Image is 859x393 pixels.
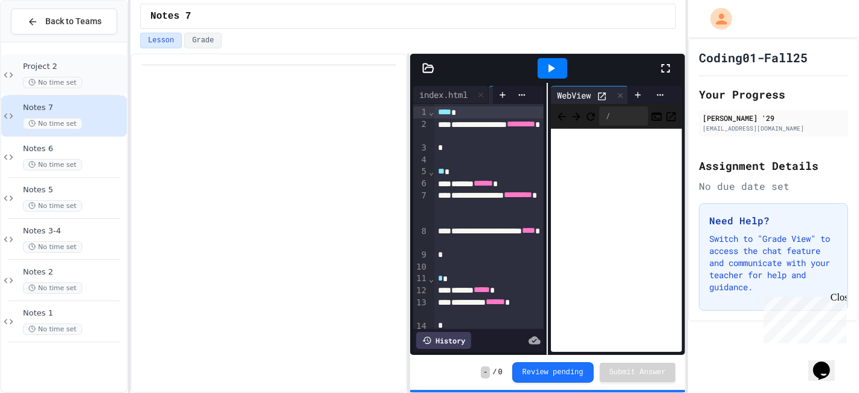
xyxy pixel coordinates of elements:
div: index.html [413,88,474,101]
span: No time set [23,159,82,171]
button: Open in new tab [665,109,677,123]
div: styles.css [489,89,549,102]
iframe: chat widget [808,345,847,381]
span: No time set [23,118,82,129]
span: No time set [23,282,82,294]
span: Fold line [428,107,434,117]
div: 5 [413,166,428,178]
iframe: Web Preview [551,129,682,352]
div: 13 [413,297,428,320]
div: 10 [413,261,428,273]
span: No time set [23,77,82,88]
div: 2 [413,119,428,142]
div: styles.css [489,86,564,104]
div: 1 [413,106,428,119]
div: 6 [413,178,428,190]
button: Submit Answer [600,363,676,382]
h1: Coding01-Fall25 [699,49,808,66]
span: - [481,366,490,378]
div: 4 [413,154,428,166]
span: Back to Teams [45,15,101,28]
h2: Assignment Details [699,157,848,174]
p: Switch to "Grade View" to access the chat feature and communicate with your teacher for help and ... [709,233,838,293]
div: Chat with us now!Close [5,5,83,77]
h3: Need Help? [709,213,838,228]
button: Lesson [140,33,182,48]
span: No time set [23,200,82,212]
div: / [599,106,648,126]
span: No time set [23,323,82,335]
span: Notes 7 [150,9,191,24]
div: 7 [413,190,428,226]
span: Fold line [428,274,434,284]
div: 8 [413,226,428,249]
span: Notes 2 [23,267,124,278]
span: Notes 6 [23,144,124,154]
div: [PERSON_NAME] '29 [703,112,845,123]
span: Forward [570,108,582,123]
div: WebView [551,86,628,104]
iframe: chat widget [759,292,847,343]
h2: Your Progress [699,86,848,103]
span: Notes 1 [23,308,124,319]
span: No time set [23,241,82,253]
span: 0 [498,368,503,377]
span: Back [556,108,568,123]
span: / [492,368,497,377]
button: Back to Teams [11,8,117,34]
div: WebView [551,89,597,102]
button: Review pending [512,362,594,383]
div: 12 [413,285,428,297]
div: My Account [698,5,735,33]
span: Notes 3-4 [23,226,124,236]
div: No due date set [699,179,848,193]
div: 11 [413,273,428,285]
div: 9 [413,249,428,261]
button: Grade [184,33,222,48]
div: 14 [413,320,428,333]
button: Refresh [585,109,597,123]
span: Project 2 [23,62,124,72]
div: 3 [413,142,428,154]
div: History [416,332,471,349]
span: Notes 7 [23,103,124,113]
span: Notes 5 [23,185,124,195]
button: Console [651,109,663,123]
span: Submit Answer [610,368,666,377]
span: Fold line [428,167,434,177]
div: index.html [413,86,489,104]
div: [EMAIL_ADDRESS][DOMAIN_NAME] [703,124,845,133]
